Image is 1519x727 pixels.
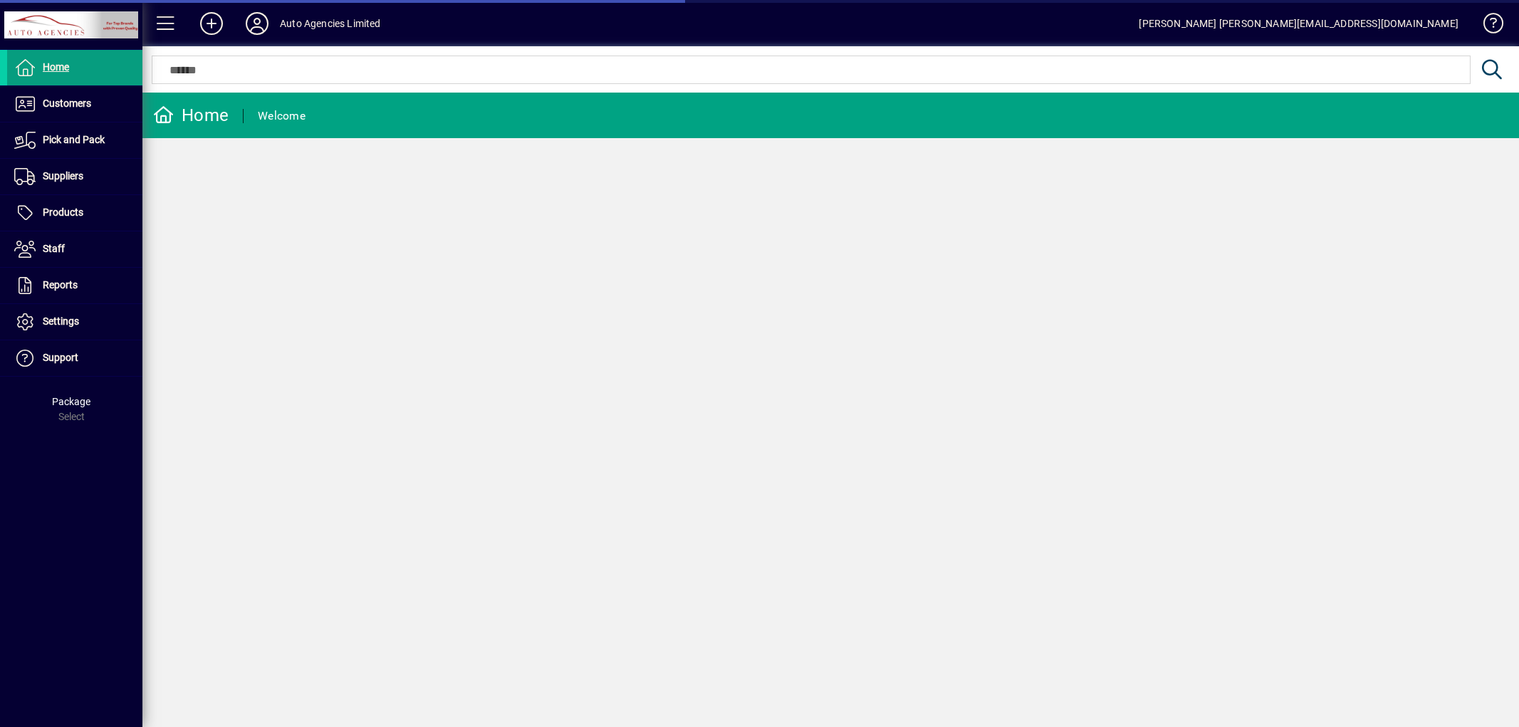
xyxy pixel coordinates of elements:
[43,243,65,254] span: Staff
[7,195,142,231] a: Products
[1139,12,1458,35] div: [PERSON_NAME] [PERSON_NAME][EMAIL_ADDRESS][DOMAIN_NAME]
[43,206,83,218] span: Products
[258,105,306,127] div: Welcome
[43,315,79,327] span: Settings
[7,304,142,340] a: Settings
[43,98,91,109] span: Customers
[153,104,229,127] div: Home
[43,352,78,363] span: Support
[52,396,90,407] span: Package
[7,159,142,194] a: Suppliers
[43,170,83,182] span: Suppliers
[280,12,381,35] div: Auto Agencies Limited
[189,11,234,36] button: Add
[7,268,142,303] a: Reports
[7,86,142,122] a: Customers
[7,231,142,267] a: Staff
[1473,3,1501,49] a: Knowledge Base
[43,134,105,145] span: Pick and Pack
[234,11,280,36] button: Profile
[43,61,69,73] span: Home
[43,279,78,291] span: Reports
[7,340,142,376] a: Support
[7,122,142,158] a: Pick and Pack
